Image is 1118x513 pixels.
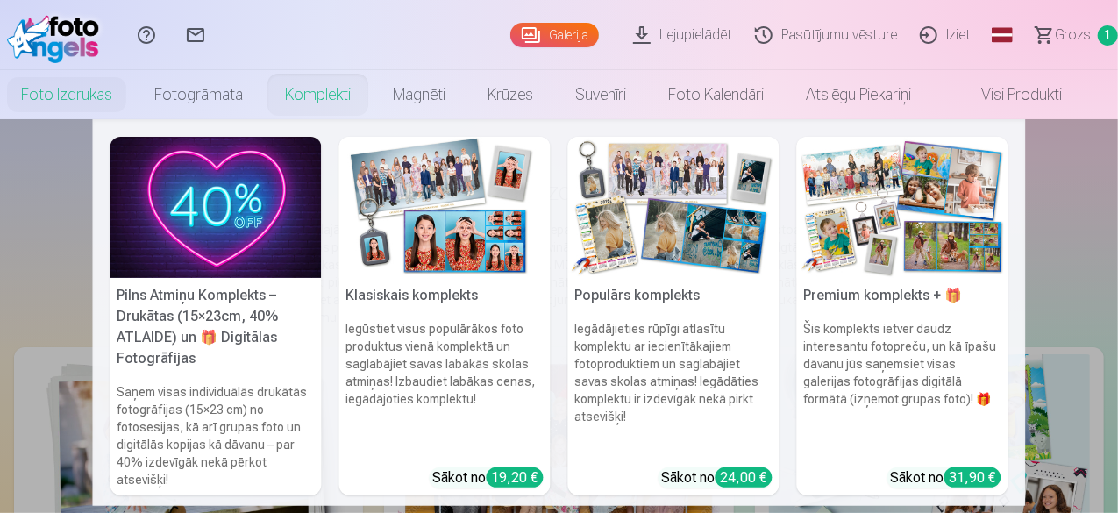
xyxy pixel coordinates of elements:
a: Klasiskais komplektsKlasiskais komplektsIegūstiet visus populārākos foto produktus vienā komplekt... [339,137,551,495]
h5: Klasiskais komplekts [339,278,551,313]
a: Atslēgu piekariņi [785,70,932,119]
img: /fa1 [7,7,108,63]
div: Sākot no [433,467,544,488]
h6: Saņem visas individuālās drukātās fotogrāfijas (15×23 cm) no fotosesijas, kā arī grupas foto un d... [110,376,322,495]
div: Sākot no [891,467,1001,488]
h6: Iegūstiet visus populārākos foto produktus vienā komplektā un saglabājiet savas labākās skolas at... [339,313,551,460]
div: 19,20 € [487,467,544,488]
a: Pilns Atmiņu Komplekts – Drukātas (15×23cm, 40% ATLAIDE) un 🎁 Digitālas Fotogrāfijas Pilns Atmiņu... [110,137,322,495]
h5: Populārs komplekts [568,278,780,313]
a: Foto kalendāri [647,70,785,119]
div: 24,00 € [716,467,773,488]
img: Pilns Atmiņu Komplekts – Drukātas (15×23cm, 40% ATLAIDE) un 🎁 Digitālas Fotogrāfijas [110,137,322,278]
h5: Premium komplekts + 🎁 [797,278,1008,313]
a: Fotogrāmata [133,70,264,119]
a: Premium komplekts + 🎁 Premium komplekts + 🎁Šis komplekts ietver daudz interesantu fotopreču, un k... [797,137,1008,495]
a: Magnēti [372,70,466,119]
h6: Iegādājieties rūpīgi atlasītu komplektu ar iecienītākajiem fotoproduktiem un saglabājiet savas sk... [568,313,780,460]
a: Populārs komplektsPopulārs komplektsIegādājieties rūpīgi atlasītu komplektu ar iecienītākajiem fo... [568,137,780,495]
a: Krūzes [466,70,554,119]
img: Premium komplekts + 🎁 [797,137,1008,278]
a: Visi produkti [932,70,1083,119]
img: Klasiskais komplekts [339,137,551,278]
a: Komplekti [264,70,372,119]
span: 1 [1098,25,1118,46]
a: Suvenīri [554,70,647,119]
a: Galerija [510,23,599,47]
div: 31,90 € [944,467,1001,488]
h6: Šis komplekts ietver daudz interesantu fotopreču, un kā īpašu dāvanu jūs saņemsiet visas galerija... [797,313,1008,460]
h5: Pilns Atmiņu Komplekts – Drukātas (15×23cm, 40% ATLAIDE) un 🎁 Digitālas Fotogrāfijas [110,278,322,376]
div: Sākot no [662,467,773,488]
span: Grozs [1055,25,1091,46]
img: Populārs komplekts [568,137,780,278]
